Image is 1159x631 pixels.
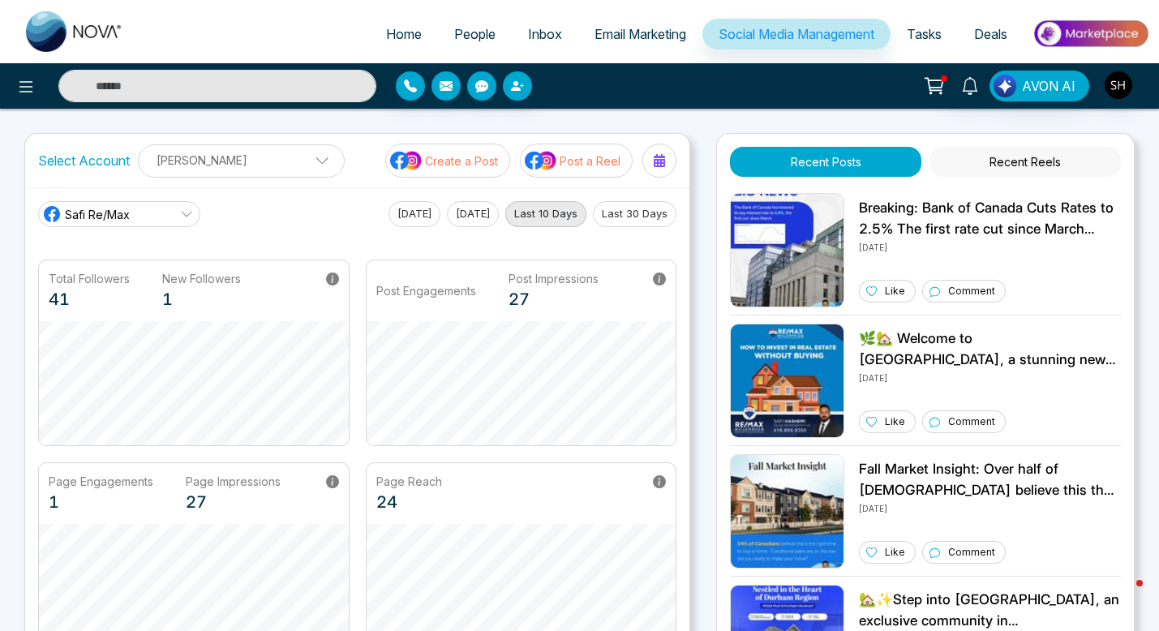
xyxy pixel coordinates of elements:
label: Select Account [38,151,130,170]
p: Page Impressions [186,473,281,490]
img: social-media-icon [525,150,557,171]
a: Email Marketing [578,19,702,49]
span: Email Marketing [595,26,686,42]
p: Comment [948,545,995,560]
img: Market-place.gif [1032,15,1149,52]
p: [PERSON_NAME] [148,147,334,174]
iframe: Intercom live chat [1104,576,1143,615]
p: Like [885,414,905,429]
span: AVON AI [1022,76,1075,96]
p: Post Impressions [509,270,599,287]
button: Recent Posts [730,147,921,177]
p: 🌿🏡 Welcome to [GEOGRAPHIC_DATA], a stunning new community of Freehold Townhomes in [GEOGRAPHIC_DA... [859,328,1121,370]
p: 41 [49,287,130,311]
span: Deals [974,26,1007,42]
p: 27 [509,287,599,311]
button: Recent Reels [929,147,1121,177]
button: AVON AI [989,71,1089,101]
a: Social Media Management [702,19,891,49]
a: Tasks [891,19,958,49]
a: People [438,19,512,49]
p: Page Engagements [49,473,153,490]
p: [DATE] [859,239,1121,254]
button: social-media-iconPost a Reel [520,144,633,178]
p: [DATE] [859,500,1121,515]
p: 🏡✨Step into [GEOGRAPHIC_DATA], an exclusive community in [GEOGRAPHIC_DATA], featuring stunning 32... [859,590,1121,631]
p: Comment [948,414,995,429]
img: User Avatar [1105,71,1132,99]
span: Social Media Management [719,26,874,42]
a: Deals [958,19,1024,49]
button: Last 30 Days [593,201,676,227]
span: People [454,26,496,42]
span: Safi Re/Max [65,206,130,223]
a: Inbox [512,19,578,49]
p: 1 [49,490,153,514]
img: Unable to load img. [730,193,844,307]
button: [DATE] [447,201,499,227]
p: Page Reach [376,473,442,490]
button: social-media-iconCreate a Post [385,144,510,178]
button: Last 10 Days [505,201,586,227]
img: Lead Flow [994,75,1016,97]
p: Like [885,545,905,560]
p: Breaking: Bank of Canada Cuts Rates to 2.5% The first rate cut since March signals a shift as inf... [859,198,1121,239]
p: Fall Market Insight: Over half of [DEMOGRAPHIC_DATA] believe this the right time to buy a home. 📈... [859,459,1121,500]
span: Home [386,26,422,42]
img: Nova CRM Logo [26,11,123,52]
p: 1 [162,287,241,311]
p: Post Engagements [376,282,476,299]
button: [DATE] [388,201,440,227]
p: 24 [376,490,442,514]
p: Create a Post [425,152,498,170]
p: 27 [186,490,281,514]
p: Comment [948,284,995,298]
img: Unable to load img. [730,454,844,569]
p: Like [885,284,905,298]
span: Inbox [528,26,562,42]
a: Home [370,19,438,49]
img: social-media-icon [390,150,423,171]
p: Post a Reel [560,152,620,170]
span: Tasks [907,26,942,42]
img: Unable to load img. [730,324,844,438]
p: Total Followers [49,270,130,287]
p: New Followers [162,270,241,287]
p: [DATE] [859,370,1121,384]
